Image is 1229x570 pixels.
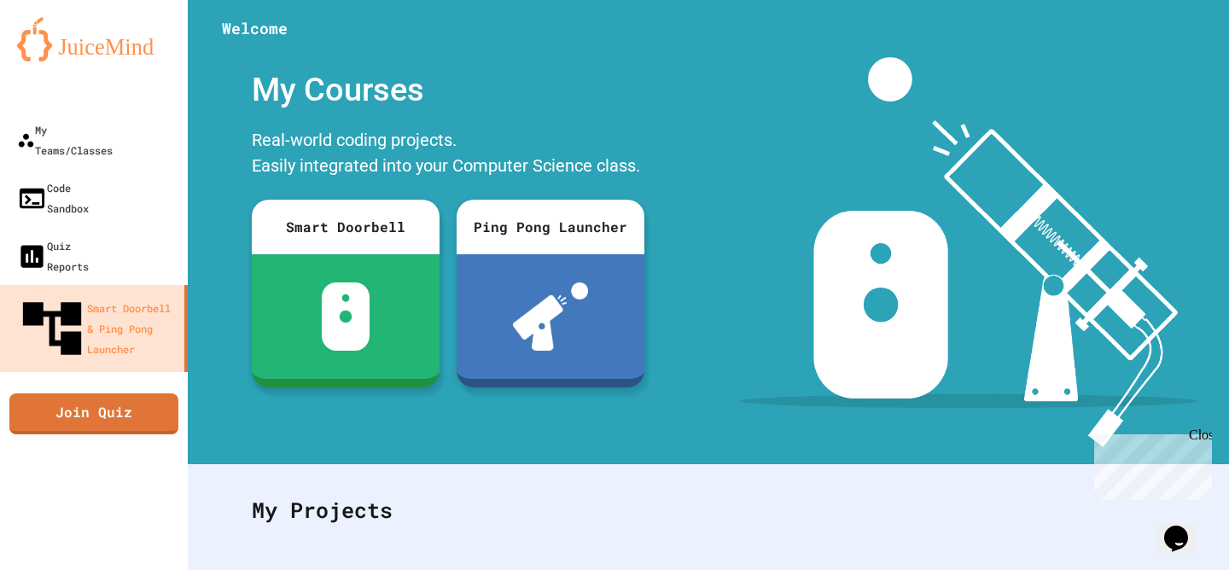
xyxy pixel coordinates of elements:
div: Chat with us now!Close [7,7,118,108]
div: My Projects [235,477,1182,544]
img: banner-image-my-projects.png [740,57,1197,447]
div: Smart Doorbell & Ping Pong Launcher [17,294,178,364]
img: logo-orange.svg [17,17,171,61]
img: ppl-with-ball.png [513,282,589,351]
iframe: chat widget [1157,502,1212,553]
div: Ping Pong Launcher [457,200,644,254]
div: My Teams/Classes [17,119,113,160]
img: sdb-white.svg [322,282,370,351]
div: My Courses [243,57,653,123]
div: Real-world coding projects. Easily integrated into your Computer Science class. [243,123,653,187]
div: Code Sandbox [17,177,89,218]
div: Smart Doorbell [252,200,440,254]
a: Join Quiz [9,393,178,434]
div: Quiz Reports [17,236,89,276]
iframe: chat widget [1087,427,1212,500]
